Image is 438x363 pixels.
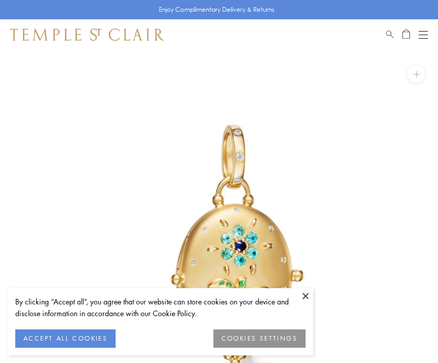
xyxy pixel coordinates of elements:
[159,5,275,15] p: Enjoy Complimentary Delivery & Returns
[419,29,428,41] button: Open navigation
[213,329,306,348] button: COOKIES SETTINGS
[402,29,410,41] a: Open Shopping Bag
[386,29,394,41] a: Search
[15,329,116,348] button: ACCEPT ALL COOKIES
[10,29,164,41] img: Temple St. Clair
[15,296,306,319] div: By clicking “Accept all”, you agree that our website can store cookies on your device and disclos...
[392,320,428,353] iframe: Gorgias live chat messenger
